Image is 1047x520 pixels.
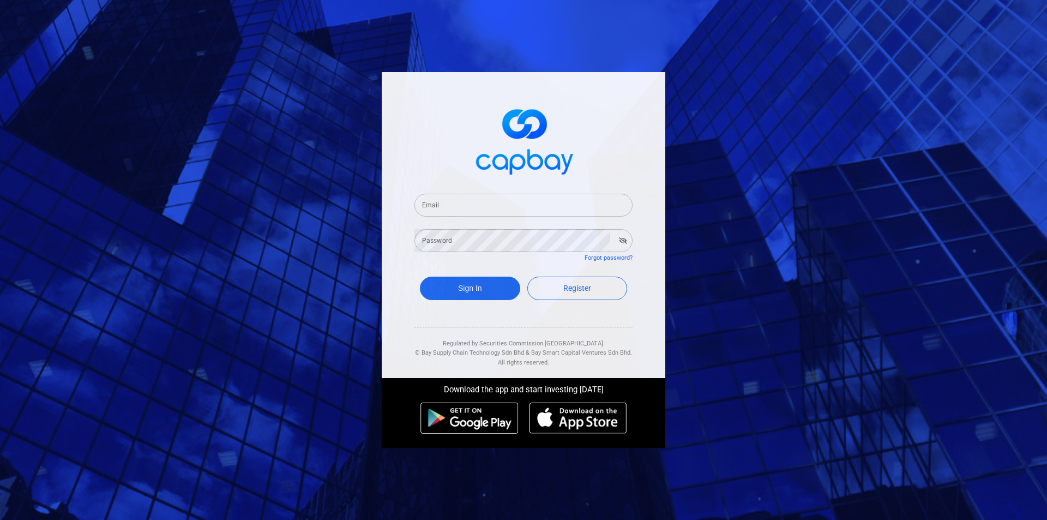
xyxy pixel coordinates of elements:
[527,277,628,300] a: Register
[414,328,633,368] div: Regulated by Securities Commission [GEOGRAPHIC_DATA]. & All rights reserved.
[469,99,578,181] img: logo
[529,402,627,434] img: ios
[563,284,591,292] span: Register
[420,277,520,300] button: Sign In
[415,349,524,356] span: © Bay Supply Chain Technology Sdn Bhd
[374,378,673,397] div: Download the app and start investing [DATE]
[531,349,632,356] span: Bay Smart Capital Ventures Sdn Bhd.
[585,254,633,261] a: Forgot password?
[420,402,519,434] img: android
